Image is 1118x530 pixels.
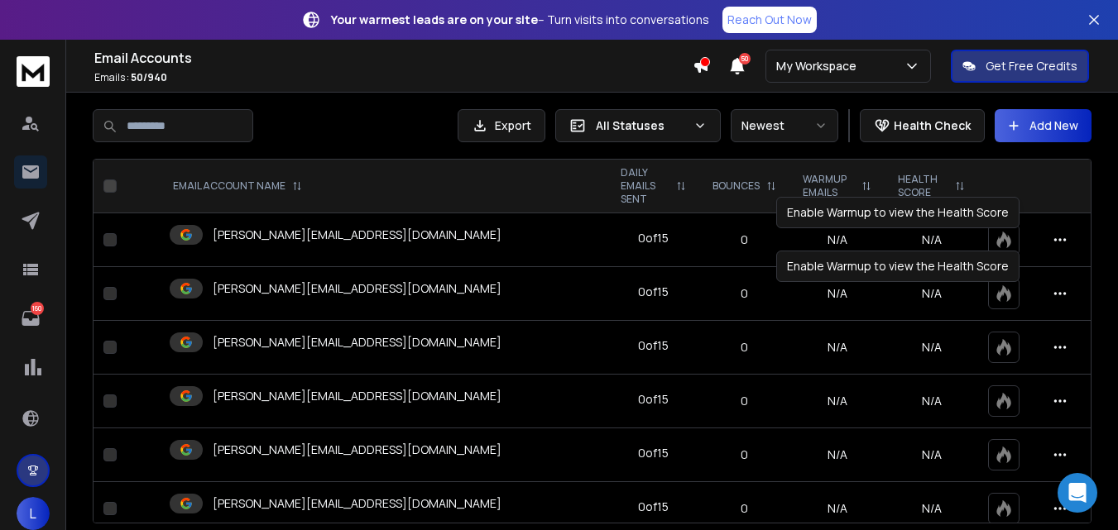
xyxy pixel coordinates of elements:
div: EMAIL ACCOUNT NAME [173,179,302,193]
p: Health Check [894,117,971,134]
p: BOUNCES [713,179,760,193]
p: All Statuses [596,117,687,134]
p: HEALTH SCORE [898,173,948,199]
p: 0 [709,232,780,248]
div: Enable Warmup to view the Health Score [776,251,1020,282]
p: Emails : [94,71,693,84]
p: [PERSON_NAME][EMAIL_ADDRESS][DOMAIN_NAME] [213,495,501,512]
td: N/A [789,321,885,375]
button: Export [458,109,545,142]
p: N/A [895,500,968,517]
p: 0 [709,393,780,409]
p: [PERSON_NAME][EMAIL_ADDRESS][DOMAIN_NAME] [213,334,501,351]
td: N/A [789,375,885,428]
strong: Your warmest leads are on your site [331,12,538,27]
p: 0 [709,339,780,356]
h1: Email Accounts [94,48,693,68]
p: 0 [709,500,780,517]
button: L [17,497,50,530]
p: [PERSON_NAME][EMAIL_ADDRESS][DOMAIN_NAME] [213,388,501,404]
p: [PERSON_NAME][EMAIL_ADDRESS][DOMAIN_NAME] [213,442,501,458]
p: [PERSON_NAME][EMAIL_ADDRESS][DOMAIN_NAME] [213,280,501,297]
button: Health Check [860,109,985,142]
td: N/A [789,428,885,482]
button: Newest [731,109,838,142]
button: Add New [995,109,1092,142]
p: Reach Out Now [727,12,812,28]
div: Enable Warmup to view the Health Score [776,197,1020,228]
p: My Workspace [776,58,863,74]
span: 50 [739,53,751,64]
p: N/A [895,446,968,463]
p: [PERSON_NAME][EMAIL_ADDRESS][DOMAIN_NAME] [213,227,501,243]
td: N/A [789,267,885,321]
div: 0 of 15 [638,230,669,246]
p: Get Free Credits [986,58,1077,74]
div: Open Intercom Messenger [1058,473,1097,513]
p: N/A [895,393,968,409]
p: WARMUP EMAILS [803,173,856,199]
p: 0 [709,285,780,302]
p: – Turn visits into conversations [331,12,709,28]
p: DAILY EMAILS SENT [621,166,669,206]
a: Reach Out Now [722,7,817,33]
div: 0 of 15 [638,445,669,461]
div: 0 of 15 [638,284,669,300]
td: N/A [789,213,885,267]
span: 50 / 940 [131,70,167,84]
button: Get Free Credits [951,50,1089,83]
a: 160 [14,302,47,335]
p: N/A [895,339,968,356]
img: logo [17,56,50,87]
div: 0 of 15 [638,337,669,354]
p: N/A [895,232,968,248]
div: 0 of 15 [638,391,669,408]
p: 0 [709,446,780,463]
div: 0 of 15 [638,499,669,515]
p: 160 [31,302,44,315]
p: N/A [895,285,968,302]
